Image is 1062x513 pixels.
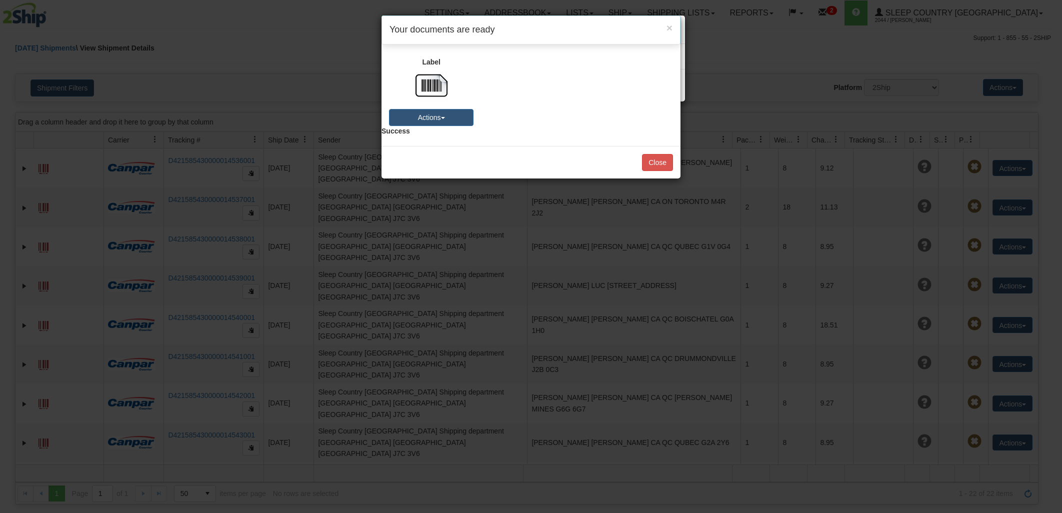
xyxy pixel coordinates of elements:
[642,154,673,171] button: Close
[422,57,440,67] label: Label
[389,23,672,36] h4: Your documents are ready
[389,109,473,126] button: Actions
[666,22,672,33] span: ×
[1039,205,1061,307] iframe: chat widget
[666,22,672,33] button: Close
[381,126,410,136] label: Success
